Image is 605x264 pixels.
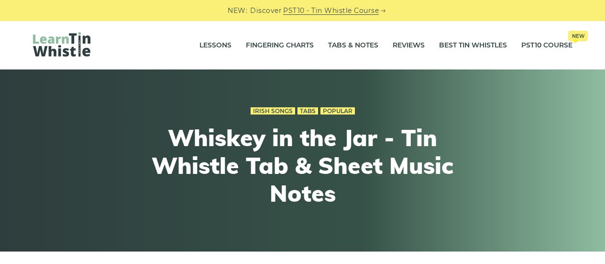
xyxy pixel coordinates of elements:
a: Popular [320,107,355,115]
a: Fingering Charts [246,34,314,57]
a: Lessons [199,34,231,57]
a: Tabs [297,107,318,115]
a: Best Tin Whistles [439,34,507,57]
span: New [568,31,588,41]
img: LearnTinWhistle.com [33,32,90,57]
h1: Whiskey in the Jar - Tin Whistle Tab & Sheet Music Notes [127,124,479,207]
a: Tabs & Notes [328,34,378,57]
a: Reviews [393,34,425,57]
a: Irish Songs [251,107,295,115]
a: PST10 CourseNew [521,34,572,57]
